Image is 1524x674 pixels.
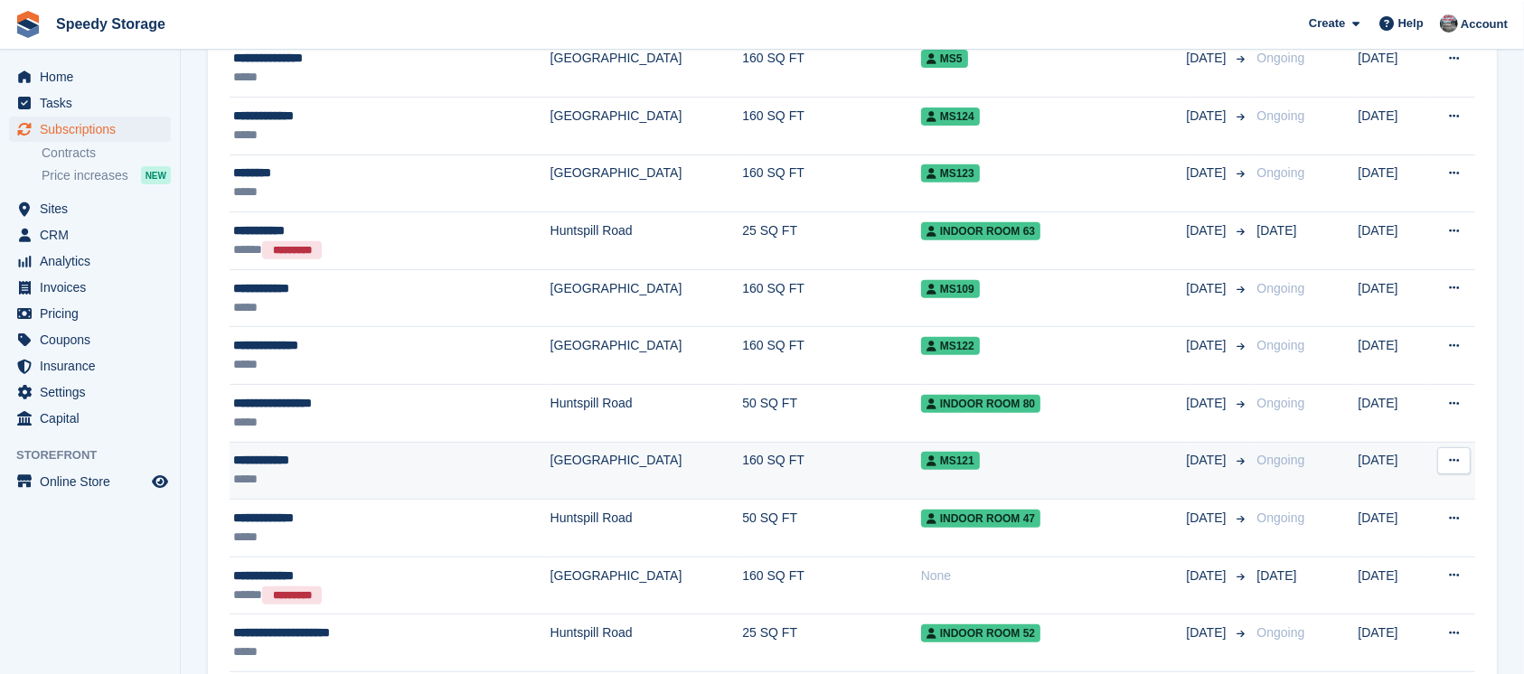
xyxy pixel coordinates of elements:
a: Preview store [149,471,171,492]
span: Insurance [40,353,148,379]
td: Huntspill Road [550,500,743,557]
td: [GEOGRAPHIC_DATA] [550,269,743,327]
span: MS124 [921,108,980,126]
td: 160 SQ FT [742,154,920,212]
span: Ongoing [1257,108,1305,123]
span: [DATE] [1187,49,1230,68]
td: 160 SQ FT [742,327,920,385]
td: 160 SQ FT [742,557,920,614]
div: None [921,566,1187,585]
td: 50 SQ FT [742,385,920,443]
td: [DATE] [1359,442,1426,500]
a: menu [9,379,171,405]
td: 25 SQ FT [742,614,920,672]
td: Huntspill Road [550,614,743,672]
td: [DATE] [1359,557,1426,614]
span: Tasks [40,90,148,116]
span: [DATE] [1187,623,1230,642]
a: Price increases NEW [42,165,171,185]
span: Indoor Room 63 [921,222,1040,240]
td: [GEOGRAPHIC_DATA] [550,154,743,212]
td: 50 SQ FT [742,500,920,557]
span: Ongoing [1257,625,1305,640]
td: [DATE] [1359,98,1426,155]
span: [DATE] [1187,164,1230,183]
span: [DATE] [1187,279,1230,298]
a: menu [9,64,171,89]
td: Huntspill Road [550,385,743,443]
span: Ongoing [1257,51,1305,65]
td: [GEOGRAPHIC_DATA] [550,557,743,614]
span: Subscriptions [40,117,148,142]
span: Pricing [40,301,148,326]
span: Create [1309,14,1345,33]
td: 160 SQ FT [742,98,920,155]
span: Price increases [42,167,128,184]
span: [DATE] [1257,223,1297,238]
td: [DATE] [1359,269,1426,327]
span: MS109 [921,280,980,298]
span: Ongoing [1257,338,1305,352]
span: MS121 [921,452,980,470]
span: [DATE] [1187,451,1230,470]
span: [DATE] [1187,566,1230,585]
td: Huntspill Road [550,212,743,270]
td: 160 SQ FT [742,40,920,98]
span: Storefront [16,446,180,464]
span: Capital [40,406,148,431]
a: Contracts [42,145,171,162]
span: [DATE] [1187,107,1230,126]
td: [GEOGRAPHIC_DATA] [550,40,743,98]
a: menu [9,275,171,300]
a: menu [9,469,171,494]
td: [DATE] [1359,327,1426,385]
span: Help [1398,14,1424,33]
span: MS123 [921,164,980,183]
img: stora-icon-8386f47178a22dfd0bd8f6a31ec36ba5ce8667c1dd55bd0f319d3a0aa187defe.svg [14,11,42,38]
span: [DATE] [1257,568,1297,583]
span: Ongoing [1257,165,1305,180]
a: menu [9,90,171,116]
td: 160 SQ FT [742,442,920,500]
span: Ongoing [1257,510,1305,525]
a: menu [9,117,171,142]
a: menu [9,248,171,274]
td: [DATE] [1359,40,1426,98]
td: [DATE] [1359,614,1426,672]
span: CRM [40,222,148,248]
span: [DATE] [1187,221,1230,240]
span: Coupons [40,327,148,352]
td: 160 SQ FT [742,269,920,327]
span: Ongoing [1257,396,1305,410]
span: [DATE] [1187,509,1230,528]
img: Dan Jackson [1440,14,1458,33]
a: menu [9,222,171,248]
a: menu [9,406,171,431]
a: menu [9,353,171,379]
td: [DATE] [1359,385,1426,443]
td: 25 SQ FT [742,212,920,270]
td: [GEOGRAPHIC_DATA] [550,327,743,385]
td: [GEOGRAPHIC_DATA] [550,442,743,500]
span: [DATE] [1187,336,1230,355]
span: [DATE] [1187,394,1230,413]
span: Sites [40,196,148,221]
span: Indoor Room 52 [921,624,1040,642]
span: Analytics [40,248,148,274]
a: menu [9,196,171,221]
span: Home [40,64,148,89]
span: Ongoing [1257,281,1305,295]
span: Indoor Room 80 [921,395,1040,413]
span: Settings [40,379,148,405]
span: Ongoing [1257,453,1305,467]
span: Indoor Room 47 [921,510,1040,528]
td: [DATE] [1359,212,1426,270]
td: [DATE] [1359,500,1426,557]
td: [GEOGRAPHIC_DATA] [550,98,743,155]
div: NEW [141,166,171,184]
span: Online Store [40,469,148,494]
span: Invoices [40,275,148,300]
span: MS122 [921,337,980,355]
span: Account [1461,15,1508,33]
a: menu [9,301,171,326]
